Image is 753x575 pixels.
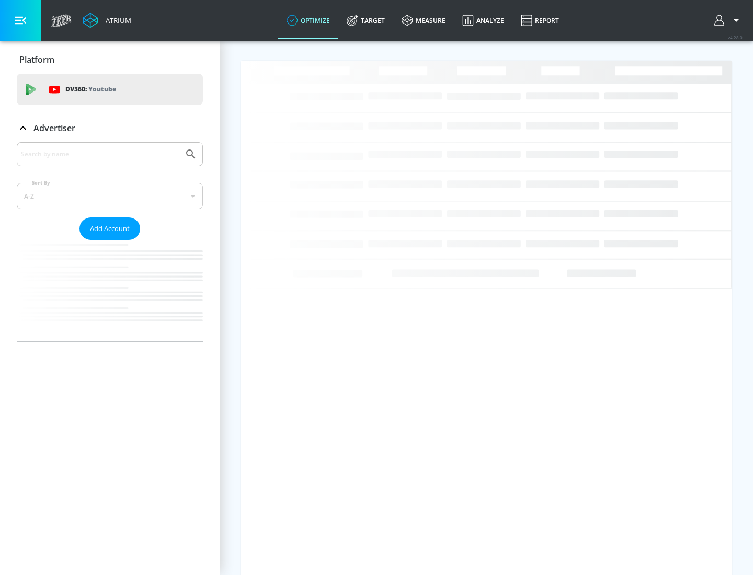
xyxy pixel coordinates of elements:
a: Atrium [83,13,131,28]
button: Add Account [79,217,140,240]
a: optimize [278,2,338,39]
a: measure [393,2,454,39]
label: Sort By [30,179,52,186]
input: Search by name [21,147,179,161]
div: DV360: Youtube [17,74,203,105]
span: Add Account [90,223,130,235]
a: Target [338,2,393,39]
p: Youtube [88,84,116,95]
div: Advertiser [17,142,203,341]
div: Atrium [101,16,131,25]
a: Report [512,2,567,39]
a: Analyze [454,2,512,39]
p: DV360: [65,84,116,95]
div: Advertiser [17,113,203,143]
p: Platform [19,54,54,65]
span: v 4.28.0 [728,34,743,40]
p: Advertiser [33,122,75,134]
nav: list of Advertiser [17,240,203,341]
div: Platform [17,45,203,74]
div: A-Z [17,183,203,209]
